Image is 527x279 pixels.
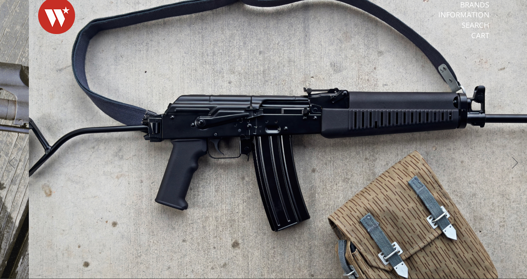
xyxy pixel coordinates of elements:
[507,156,523,172] button: Next
[471,31,489,40] a: Cart
[4,156,20,172] button: Previous
[462,20,489,30] a: Search
[438,10,489,20] a: Information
